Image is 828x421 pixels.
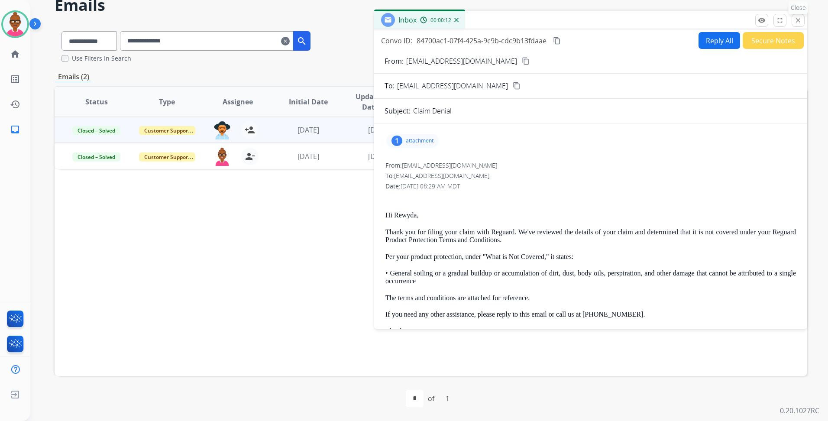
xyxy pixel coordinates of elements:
mat-icon: close [794,16,802,24]
span: [DATE] [298,125,319,135]
label: Use Filters In Search [72,54,131,63]
p: Thank you for filing your claim with Reguard. We've reviewed the details of your claim and determ... [385,228,796,244]
div: of [428,393,434,404]
button: Reply All [699,32,740,49]
span: Inbox [398,15,417,25]
mat-icon: person_add [245,125,255,135]
p: Claim Denial [413,106,452,116]
mat-icon: content_copy [522,57,530,65]
mat-icon: person_remove [245,151,255,162]
img: agent-avatar [213,148,231,166]
div: 1 [439,390,456,407]
span: [EMAIL_ADDRESS][DOMAIN_NAME] [397,81,508,91]
span: [DATE] [368,125,390,135]
mat-icon: history [10,99,20,110]
img: avatar [3,12,27,36]
p: If you need any other assistance, please reply to this email or call us at [PHONE_NUMBER]. [385,311,796,318]
span: [EMAIL_ADDRESS][DOMAIN_NAME] [394,172,489,180]
mat-icon: content_copy [513,82,521,90]
button: Secure Notes [743,32,804,49]
p: • General soiling or a gradual buildup or accumulation of dirt, dust, body oils, perspiration, an... [385,269,796,285]
p: Thank you, The Reguard Customer Service Team [385,327,796,343]
span: Status [85,97,108,107]
span: Closed – Solved [72,126,120,135]
span: Customer Support [139,126,195,135]
button: Close [792,14,805,27]
div: From: [385,161,796,170]
p: Subject: [385,106,411,116]
span: 84700ac1-07f4-425a-9c9b-cdc9b13fdaae [417,36,547,45]
mat-icon: inbox [10,124,20,135]
mat-icon: home [10,49,20,59]
mat-icon: clear [281,36,290,46]
mat-icon: search [297,36,307,46]
span: 00:00:12 [430,17,451,24]
mat-icon: content_copy [553,37,561,45]
span: [DATE] [368,152,390,161]
span: [EMAIL_ADDRESS][DOMAIN_NAME] [402,161,497,169]
mat-icon: remove_red_eye [758,16,766,24]
mat-icon: list_alt [10,74,20,84]
img: agent-avatar [213,121,231,139]
div: 1 [391,136,402,146]
span: Customer Support [139,152,195,162]
mat-icon: fullscreen [776,16,784,24]
div: Date: [385,182,796,191]
p: From: [385,56,404,66]
p: Per your product protection, under "What is Not Covered," it states: [385,253,796,261]
p: Convo ID: [381,36,412,46]
span: Updated Date [351,91,390,112]
p: [EMAIL_ADDRESS][DOMAIN_NAME] [406,56,517,66]
span: [DATE] [298,152,319,161]
span: [DATE] 08:29 AM MDT [401,182,460,190]
p: Hi Rewyda, [385,211,796,219]
p: To: [385,81,395,91]
p: Close [789,1,808,14]
p: The terms and conditions are attached for reference. [385,294,796,302]
span: Initial Date [289,97,328,107]
div: To: [385,172,796,180]
span: Type [159,97,175,107]
p: attachment [406,137,433,144]
p: 0.20.1027RC [780,405,819,416]
span: Assignee [223,97,253,107]
p: Emails (2) [55,71,93,82]
span: Closed – Solved [72,152,120,162]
